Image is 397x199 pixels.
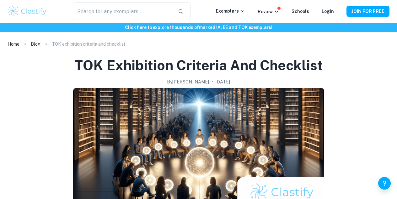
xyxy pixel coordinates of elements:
[378,177,391,190] button: Help and Feedback
[73,3,173,20] input: Search for any exemplars...
[8,5,47,18] img: Clastify logo
[52,41,126,48] p: TOK exhibition criteria and checklist
[216,78,230,85] h2: [DATE]
[1,24,396,31] h6: Click here to explore thousands of marked IA, EE and TOK exemplars !
[74,56,323,75] h1: TOK exhibition criteria and checklist
[292,9,309,14] a: Schools
[167,78,209,85] h2: By [PERSON_NAME]
[258,8,279,15] p: Review
[346,6,389,17] button: JOIN FOR FREE
[31,40,40,48] a: Blog
[322,9,334,14] a: Login
[212,78,213,85] p: •
[8,40,19,48] a: Home
[216,8,245,14] p: Exemplars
